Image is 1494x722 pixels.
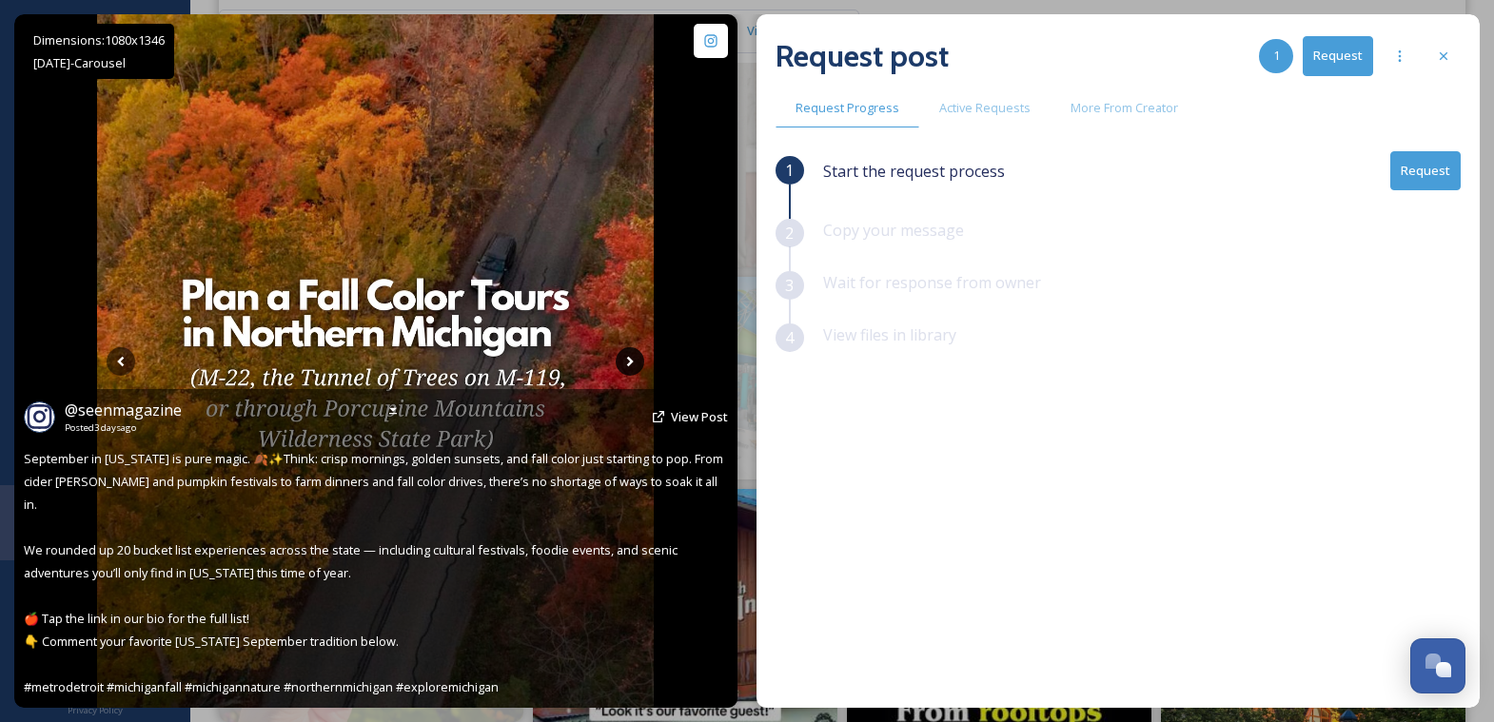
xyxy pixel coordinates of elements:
[785,159,794,182] span: 1
[65,399,182,421] a: @seenmagazine
[785,326,794,349] span: 4
[823,272,1041,293] span: Wait for response from owner
[671,408,728,425] span: View Post
[823,160,1005,183] span: Start the request process
[785,274,794,297] span: 3
[1303,36,1373,75] button: Request
[65,400,182,420] span: @ seenmagazine
[24,450,726,695] span: September in [US_STATE] is pure magic. 🍂✨Think: crisp mornings, golden sunsets, and fall color ju...
[1390,151,1461,190] button: Request
[1410,638,1465,693] button: Open Chat
[1273,47,1280,65] span: 1
[97,14,654,708] img: September in Michigan is pure magic. 🍂✨Think: crisp mornings, golden sunsets, and fall color just...
[1071,99,1178,117] span: More From Creator
[33,54,126,71] span: [DATE] - Carousel
[65,421,182,435] span: Posted 3 days ago
[776,33,949,79] h2: Request post
[796,99,899,117] span: Request Progress
[823,220,964,241] span: Copy your message
[939,99,1031,117] span: Active Requests
[823,324,956,345] span: View files in library
[33,31,165,49] span: Dimensions: 1080 x 1346
[671,408,728,426] a: View Post
[785,222,794,244] span: 2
